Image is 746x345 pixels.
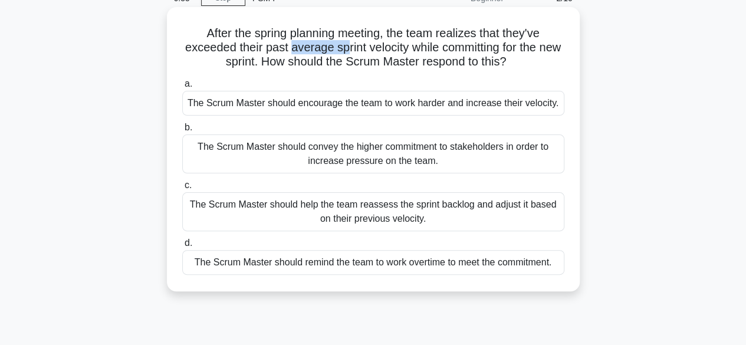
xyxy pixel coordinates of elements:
[181,26,566,70] h5: After the spring planning meeting, the team realizes that they've exceeded their past average spr...
[185,180,192,190] span: c.
[185,238,192,248] span: d.
[182,192,564,231] div: The Scrum Master should help the team reassess the sprint backlog and adjust it based on their pr...
[182,91,564,116] div: The Scrum Master should encourage the team to work harder and increase their velocity.
[182,134,564,173] div: The Scrum Master should convey the higher commitment to stakeholders in order to increase pressur...
[185,78,192,88] span: a.
[182,250,564,275] div: The Scrum Master should remind the team to work overtime to meet the commitment.
[185,122,192,132] span: b.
